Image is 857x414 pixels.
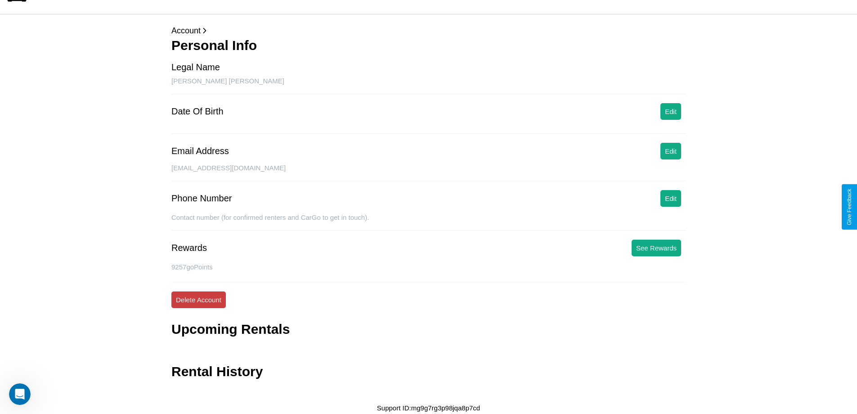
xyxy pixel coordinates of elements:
[377,402,480,414] p: Support ID: mg9g7rg3p98jqa8p7cd
[171,106,224,117] div: Date Of Birth
[660,190,681,207] button: Edit
[171,77,686,94] div: [PERSON_NAME] [PERSON_NAME]
[171,23,686,38] p: Account
[171,214,686,231] div: Contact number (for confirmed renters and CarGo to get in touch).
[171,164,686,181] div: [EMAIL_ADDRESS][DOMAIN_NAME]
[171,322,290,337] h3: Upcoming Rentals
[171,62,220,73] div: Legal Name
[171,243,207,253] div: Rewards
[660,143,681,159] button: Edit
[632,240,681,256] button: See Rewards
[171,364,263,379] h3: Rental History
[846,189,853,225] div: Give Feedback
[660,103,681,120] button: Edit
[171,291,226,308] button: Delete Account
[171,38,686,53] h3: Personal Info
[171,193,232,204] div: Phone Number
[171,261,686,273] p: 9257 goPoints
[171,146,229,156] div: Email Address
[9,383,31,405] iframe: Intercom live chat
